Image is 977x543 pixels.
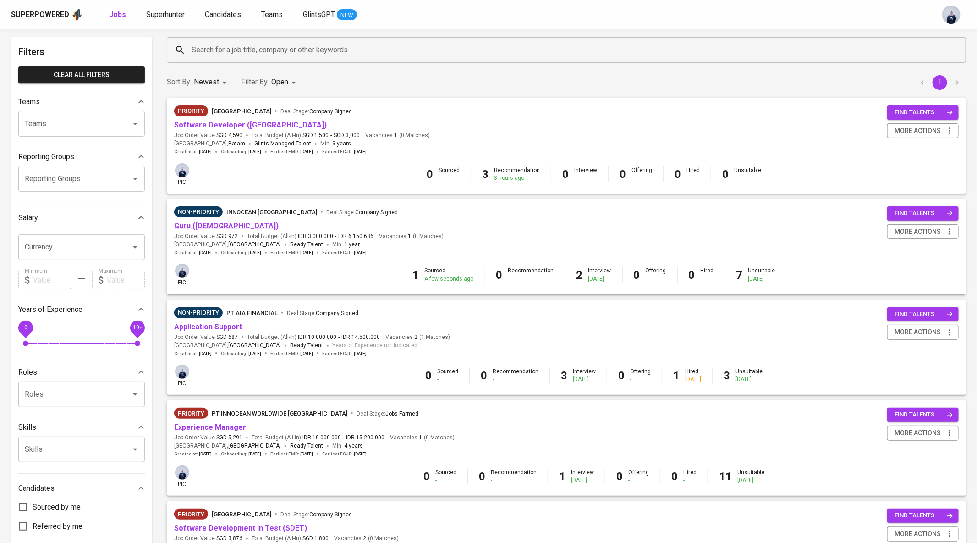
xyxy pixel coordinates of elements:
[439,174,460,182] div: -
[175,264,189,278] img: annisa@glints.com
[435,469,456,484] div: Sourced
[18,93,145,111] div: Teams
[734,166,761,182] div: Unsuitable
[228,442,281,451] span: [GEOGRAPHIC_DATA]
[174,434,242,442] span: Job Order Value
[247,333,380,341] span: Total Budget (All-In)
[174,240,281,249] span: [GEOGRAPHIC_DATA] ,
[344,241,360,248] span: 1 year
[385,333,450,341] span: Vacancies ( 1 Matches )
[335,233,336,240] span: -
[280,511,352,518] span: Deal Stage :
[221,350,261,357] span: Onboarding :
[616,470,623,483] b: 0
[212,511,271,518] span: [GEOGRAPHIC_DATA]
[362,535,366,543] span: 2
[271,74,299,91] div: Open
[216,434,242,442] span: SGD 5,291
[559,470,565,483] b: 1
[338,333,340,341] span: -
[174,408,208,419] div: Client Priority, Very Responsive, More Profiles Required
[686,166,700,182] div: Hired
[887,224,959,239] button: more actions
[309,511,352,518] span: Company Signed
[406,233,411,240] span: 1
[425,267,474,283] div: Sourced
[413,333,417,341] span: 2
[194,74,230,91] div: Newest
[620,168,626,181] b: 0
[254,140,311,147] span: Glints Managed Talent
[895,528,941,540] span: more actions
[303,9,357,21] a: GlintsGPT NEW
[724,369,730,382] b: 3
[357,410,418,417] span: Deal Stage :
[18,422,36,433] p: Skills
[248,149,261,155] span: [DATE]
[493,368,538,383] div: Recommendation
[221,249,261,256] span: Onboarding :
[895,410,953,420] span: find talents
[385,410,418,417] span: Jobs Farmed
[493,376,538,383] div: -
[26,69,137,81] span: Clear All filters
[365,132,430,139] span: Vacancies ( 0 Matches )
[631,166,652,182] div: Offering
[194,77,219,88] p: Newest
[574,166,597,182] div: Interview
[199,249,212,256] span: [DATE]
[33,502,81,513] span: Sourced by me
[735,376,763,383] div: [DATE]
[205,10,241,19] span: Candidates
[174,333,238,341] span: Job Order Value
[18,363,145,382] div: Roles
[212,410,347,417] span: PT Innocean Worldwide [GEOGRAPHIC_DATA]
[109,9,128,21] a: Jobs
[895,125,941,137] span: more actions
[174,207,223,216] span: Non-Priority
[216,132,242,139] span: SGD 4,590
[316,310,358,316] span: Company Signed
[129,172,142,185] button: Open
[588,267,611,283] div: Interview
[895,208,953,219] span: find talents
[895,510,953,521] span: find talents
[482,168,488,181] b: 3
[887,426,959,441] button: more actions
[300,149,313,155] span: [DATE]
[425,369,432,382] b: 0
[174,139,245,149] span: [GEOGRAPHIC_DATA] ,
[618,369,625,382] b: 0
[175,365,189,379] img: annisa@glints.com
[933,75,947,90] button: page 1
[393,132,397,139] span: 1
[685,368,701,383] div: Hired
[895,327,941,338] span: more actions
[561,369,567,382] b: 3
[129,241,142,254] button: Open
[887,325,959,340] button: more actions
[129,388,142,401] button: Open
[71,8,83,22] img: app logo
[496,269,503,282] b: 0
[439,166,460,182] div: Sourced
[571,469,594,484] div: Interview
[326,209,398,216] span: Deal Stage :
[427,168,433,181] b: 0
[174,206,223,217] div: Sufficient Talents in Pipeline
[18,418,145,437] div: Skills
[942,6,961,24] img: annisa@glints.com
[18,209,145,227] div: Salary
[734,174,761,182] div: -
[631,174,652,182] div: -
[887,307,959,321] button: find talents
[221,451,261,457] span: Onboarding :
[226,310,278,316] span: PT AIA FINANCIAL
[574,174,597,182] div: -
[300,451,313,457] span: [DATE]
[18,96,40,107] p: Teams
[300,249,313,256] span: [DATE]
[437,368,458,383] div: Sourced
[895,427,941,439] span: more actions
[24,324,27,331] span: 0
